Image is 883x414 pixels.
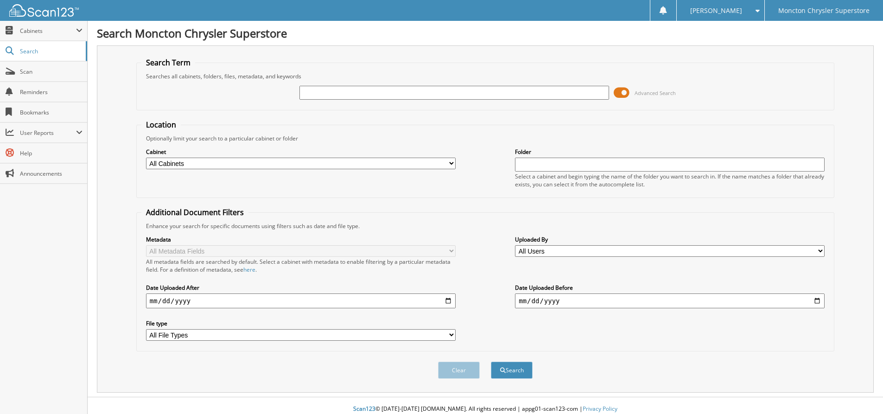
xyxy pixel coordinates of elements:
[583,405,617,413] a: Privacy Policy
[778,8,870,13] span: Moncton Chrysler Superstore
[141,207,248,217] legend: Additional Document Filters
[515,148,825,156] label: Folder
[438,362,480,379] button: Clear
[146,284,456,292] label: Date Uploaded After
[141,72,829,80] div: Searches all cabinets, folders, files, metadata, and keywords
[515,293,825,308] input: end
[20,68,83,76] span: Scan
[20,170,83,178] span: Announcements
[690,8,742,13] span: [PERSON_NAME]
[515,172,825,188] div: Select a cabinet and begin typing the name of the folder you want to search in. If the name match...
[146,258,456,274] div: All metadata fields are searched by default. Select a cabinet with metadata to enable filtering b...
[20,149,83,157] span: Help
[146,148,456,156] label: Cabinet
[146,236,456,243] label: Metadata
[20,108,83,116] span: Bookmarks
[141,57,195,68] legend: Search Term
[146,319,456,327] label: File type
[491,362,533,379] button: Search
[20,47,81,55] span: Search
[20,129,76,137] span: User Reports
[243,266,255,274] a: here
[9,4,79,17] img: scan123-logo-white.svg
[141,120,181,130] legend: Location
[141,134,829,142] div: Optionally limit your search to a particular cabinet or folder
[515,284,825,292] label: Date Uploaded Before
[20,27,76,35] span: Cabinets
[353,405,375,413] span: Scan123
[97,25,874,41] h1: Search Moncton Chrysler Superstore
[141,222,829,230] div: Enhance your search for specific documents using filters such as date and file type.
[515,236,825,243] label: Uploaded By
[635,89,676,96] span: Advanced Search
[20,88,83,96] span: Reminders
[146,293,456,308] input: start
